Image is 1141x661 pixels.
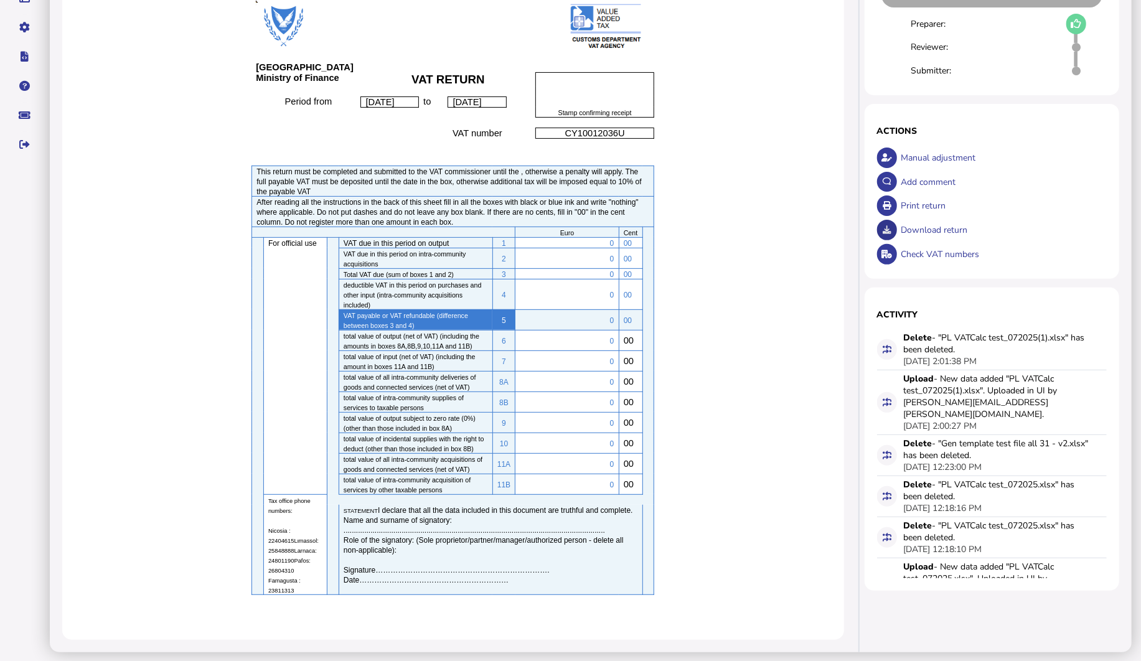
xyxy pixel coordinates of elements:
[268,239,317,248] span: For official use
[12,73,38,99] button: Help pages
[453,97,482,107] : [DATE]
[344,312,468,329] span: VAT payable or VAT refundable (difference between boxes 3 and 4)
[256,198,639,227] span: After reading all the instructions in the back of this sheet fill in all the boxes with black or ...
[903,373,1090,420] div: - New data added "PL VATCalc test_072025(1).xlsx". Uploaded in UI by [PERSON_NAME][EMAIL_ADDRESS]...
[610,398,614,407] span: 0
[898,218,1107,242] div: Download return
[12,102,38,128] button: Raise a support ticket
[344,373,476,391] span: total value of all intra-community deliveries of goods and connected services (net of VAT)
[624,397,634,407] span: 00
[610,419,614,428] span: 0
[610,378,614,387] span: 0
[256,62,354,72] b: [GEOGRAPHIC_DATA]
[624,316,632,325] span: 00
[344,332,479,350] span: total value of output (net of VAT) (including the amounts in boxes 8A,8B,9,10,11A and 11B)
[12,131,38,157] button: Sign out
[294,548,316,554] span: Larnaca
[344,536,624,555] span: Role of the signatory: (Sole proprietor/partner/manager/authorized person - delete all non-applic...
[256,73,339,83] b: Ministry of Finance
[12,14,38,40] button: Manage settings
[877,220,898,240] button: Download return
[502,357,506,366] span: 7
[903,420,977,432] div: [DATE] 2:00:27 PM
[903,355,977,367] div: [DATE] 2:01:38 PM
[344,435,484,452] span: total value of incidental supplies with the right to deduct (other than those included in box 8B)
[898,170,1107,194] div: Add comment
[911,18,972,30] div: Preparer:
[624,229,638,237] span: Cent
[903,373,934,385] strong: Upload
[453,128,531,138] p: VAT number
[268,498,311,514] span: Tax office phone numbers:
[911,65,972,77] div: Submitter:
[366,97,395,107] : [DATE]
[502,270,506,279] span: 3
[898,242,1107,266] div: Check VAT numbers
[624,335,634,345] span: 00
[903,479,1090,502] div: - "PL VATCalc test_072025.xlsx" has been deleted.
[610,481,614,489] span: 0
[903,332,1090,355] div: - "PL VATCalc test_072025(1).xlsx" has been deleted.
[499,378,509,387] span: 8A
[624,459,634,469] span: 00
[624,291,632,299] span: 00
[877,172,898,192] button: Make a comment in the activity log.
[624,438,634,448] span: 00
[877,125,1107,137] h1: Actions
[344,394,464,411] span: total value of intra-community supplies of services to taxable persons
[344,271,454,278] span: Total VAT due (sum of boxes 1 and 2)
[624,356,634,366] span: 00
[883,533,891,541] i: Data for this filing changed
[610,357,614,366] span: 0
[268,528,319,594] span: Nicosia : 22404615 : 25848888 : 24801190 : 26804310 Famagusta : 23811313
[610,439,614,448] span: 0
[344,250,466,268] span: VAT due in this period on intra-community acquisitions
[624,418,634,428] span: 00
[1066,14,1087,34] button: Mark as draft
[502,255,506,263] span: 2
[344,239,449,248] span: VAT due in this period on output
[898,146,1107,170] div: Manual adjustment
[877,244,898,265] button: Check VAT numbers on return.
[898,194,1107,218] div: Print return
[344,566,550,584] span: Signature……………………………………………………………. Date……………………………………………………
[877,195,898,216] button: Open printable view of return.
[903,332,932,344] strong: Delete
[610,291,614,299] span: 0
[903,461,982,473] div: [DATE] 12:23:00 PM
[883,451,891,459] i: Data for this filing changed
[560,229,575,237] span: Euro
[500,439,508,448] span: 10
[624,255,632,263] span: 00
[903,561,934,573] strong: Upload
[610,239,614,248] span: 0
[344,508,378,514] span: STATEMENT
[294,558,309,564] span: Pafos
[423,96,443,106] p: to
[903,543,982,555] div: [DATE] 12:18:10 PM
[502,337,506,345] span: 6
[565,128,625,138] span: CY10012036U
[497,481,510,489] span: 11B
[903,520,1090,543] div: - "PL VATCalc test_072025.xlsx" has been deleted.
[903,438,1090,461] div: - "Gen template test file all 31 - v2.xlsx" has been deleted.
[502,316,506,325] span: 5
[883,492,891,500] i: Data for this filing changed
[411,73,484,86] span: VAT RETURN
[624,479,634,489] span: 00
[497,460,510,469] span: 11A
[903,520,932,532] strong: Delete
[610,270,614,279] span: 0
[624,377,634,387] span: 00
[344,506,633,535] span: I declare that all the data included in this document are truthful and complete. Name and surname...
[610,255,614,263] span: 0
[877,309,1107,321] h1: Activity
[610,337,614,345] span: 0
[610,460,614,469] span: 0
[256,167,641,196] span: This return must be completed and submitted to the VAT commissioner until the , otherwise a penal...
[903,502,982,514] div: [DATE] 12:18:16 PM
[558,109,632,116] span: Stamp confirming receipt
[624,270,632,279] span: 00
[610,316,614,325] span: 0
[502,291,506,299] span: 4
